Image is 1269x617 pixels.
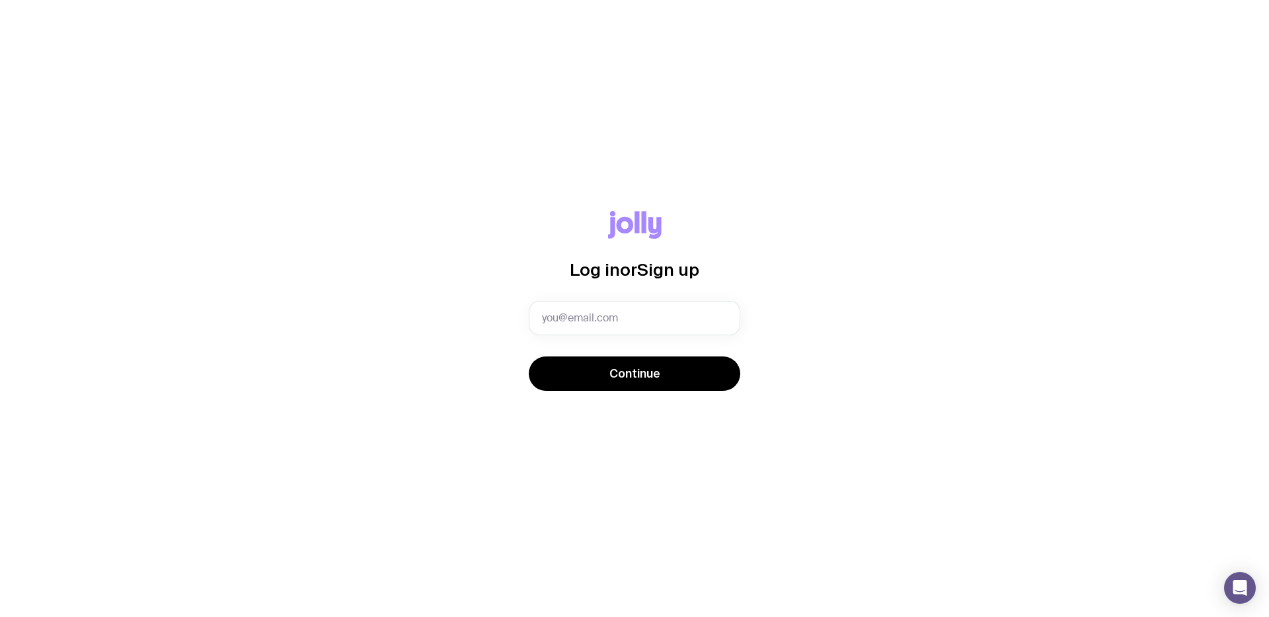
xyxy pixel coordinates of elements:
div: Open Intercom Messenger [1224,572,1256,604]
span: Log in [570,260,620,279]
input: you@email.com [529,301,740,335]
span: Continue [609,366,660,382]
span: or [620,260,637,279]
button: Continue [529,356,740,391]
span: Sign up [637,260,699,279]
